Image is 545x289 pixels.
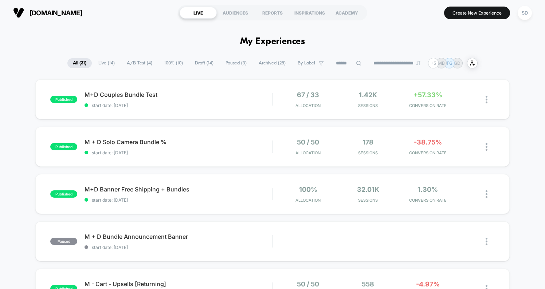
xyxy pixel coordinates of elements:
span: Draft ( 14 ) [189,58,219,68]
span: 50 / 50 [297,280,319,288]
img: close [486,190,487,198]
span: 32.01k [357,186,379,193]
span: published [50,96,77,103]
span: Sessions [340,103,396,108]
div: SD [518,6,532,20]
span: 1.42k [359,91,377,99]
button: SD [515,5,534,20]
img: Visually logo [13,7,24,18]
div: ACADEMY [328,7,365,19]
div: INSPIRATIONS [291,7,328,19]
span: 1.30% [417,186,438,193]
button: [DOMAIN_NAME] [11,7,85,19]
span: Live ( 14 ) [93,58,120,68]
span: 67 / 33 [297,91,319,99]
span: Sessions [340,198,396,203]
span: 558 [362,280,374,288]
span: Sessions [340,150,396,155]
p: TG [446,60,452,66]
span: start date: [DATE] [85,150,272,155]
span: published [50,143,77,150]
div: LIVE [180,7,217,19]
span: Archived ( 28 ) [253,58,291,68]
span: Paused ( 3 ) [220,58,252,68]
span: M+D Couples Bundle Test [85,91,272,98]
span: start date: [DATE] [85,103,272,108]
span: start date: [DATE] [85,197,272,203]
span: [DOMAIN_NAME] [30,9,82,17]
span: M + D Solo Camera Bundle % [85,138,272,146]
span: CONVERSION RATE [400,103,456,108]
span: All ( 31 ) [67,58,92,68]
span: start date: [DATE] [85,245,272,250]
img: close [486,238,487,245]
span: CONVERSION RATE [400,150,456,155]
span: 100% ( 10 ) [159,58,188,68]
span: +57.33% [413,91,442,99]
span: 178 [362,138,373,146]
p: MB [438,60,445,66]
img: close [486,143,487,151]
img: close [486,96,487,103]
button: Create New Experience [444,7,510,19]
span: By Label [298,60,315,66]
span: CONVERSION RATE [400,198,456,203]
span: A/B Test ( 4 ) [121,58,158,68]
span: 50 / 50 [297,138,319,146]
span: -38.75% [414,138,442,146]
span: Allocation [295,198,321,203]
span: Allocation [295,103,321,108]
h1: My Experiences [240,36,305,47]
div: AUDIENCES [217,7,254,19]
img: end [416,61,420,65]
p: SD [454,60,460,66]
span: M - Cart - Upsells [Returning] [85,280,272,288]
span: Allocation [295,150,321,155]
span: M+D Banner Free Shipping + Bundles [85,186,272,193]
span: paused [50,238,77,245]
span: 100% [299,186,317,193]
span: M + D Bundle Announcement Banner [85,233,272,240]
div: REPORTS [254,7,291,19]
span: -4.97% [416,280,440,288]
span: published [50,190,77,198]
div: + 5 [428,58,439,68]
